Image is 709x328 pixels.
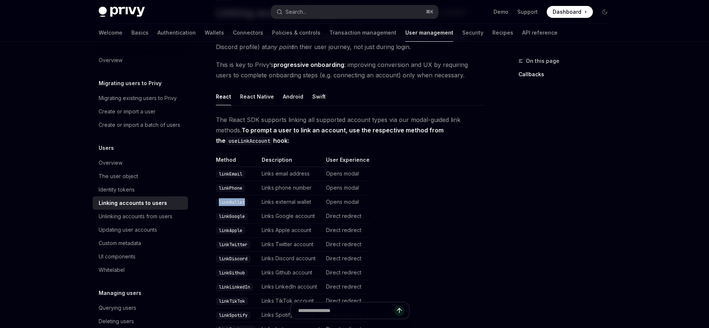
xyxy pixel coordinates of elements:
[93,315,188,328] a: Deleting users
[93,250,188,263] a: UI components
[216,269,248,277] code: linkGithub
[99,79,162,88] h5: Migrating users to Privy
[494,8,508,16] a: Demo
[93,170,188,183] a: The user object
[216,156,259,167] th: Method
[259,209,323,224] td: Links Google account
[323,238,370,252] td: Direct redirect
[323,280,370,294] td: Direct redirect
[216,115,484,146] span: The React SDK supports linking all supported account types via our modal-guided link methods.
[285,7,306,16] div: Search...
[99,225,157,234] div: Updating user accounts
[323,209,370,224] td: Direct redirect
[283,88,303,105] button: Android
[216,227,245,234] code: linkApple
[99,7,145,17] img: dark logo
[259,195,323,209] td: Links external wallet
[553,8,581,16] span: Dashboard
[93,237,188,250] a: Custom metadata
[99,172,138,181] div: The user object
[99,317,134,326] div: Deleting users
[240,88,274,105] button: React Native
[93,301,188,315] a: Querying users
[259,294,323,308] td: Links TikTok account
[312,88,326,105] button: Swift
[205,24,224,42] a: Wallets
[492,24,513,42] a: Recipes
[274,61,344,68] strong: progressive onboarding
[99,289,141,298] h5: Managing users
[99,56,122,65] div: Overview
[426,9,434,15] span: ⌘ K
[259,252,323,266] td: Links Discord account
[323,181,370,195] td: Opens modal
[216,199,248,206] code: linkWallet
[329,24,396,42] a: Transaction management
[259,238,323,252] td: Links Twitter account
[323,266,370,280] td: Direct redirect
[157,24,196,42] a: Authentication
[216,170,245,178] code: linkEmail
[93,223,188,237] a: Updating user accounts
[93,156,188,170] a: Overview
[547,6,593,18] a: Dashboard
[405,24,453,42] a: User management
[323,294,370,308] td: Direct redirect
[323,167,370,181] td: Opens modal
[131,24,148,42] a: Basics
[259,224,323,238] td: Links Apple account
[99,185,135,194] div: Identity tokens
[216,298,248,305] code: linkTikTok
[216,184,245,192] code: linkPhone
[259,167,323,181] td: Links email address
[99,144,114,152] h5: Users
[216,213,248,220] code: linkGoogle
[259,156,323,167] th: Description
[216,60,484,80] span: This is key to Privy’s : improving conversion and UX by requiring users to complete onboarding st...
[522,24,558,42] a: API reference
[518,68,617,80] a: Callbacks
[93,118,188,132] a: Create or import a batch of users
[462,24,483,42] a: Security
[323,156,370,167] th: User Experience
[272,24,320,42] a: Policies & controls
[394,305,405,316] button: Send message
[323,195,370,209] td: Opens modal
[216,31,484,52] span: Developers can use Privy to prompt users to link additional accounts (such as a wallet or Discord...
[267,43,293,51] em: any point
[259,181,323,195] td: Links phone number
[93,105,188,118] a: Create or import a user
[99,239,141,248] div: Custom metadata
[259,266,323,280] td: Links Github account
[93,183,188,196] a: Identity tokens
[216,283,253,291] code: linkLinkedIn
[93,210,188,223] a: Unlinking accounts from users
[93,263,188,277] a: Whitelabel
[99,94,177,103] div: Migrating existing users to Privy
[99,107,156,116] div: Create or import a user
[216,255,250,263] code: linkDiscord
[216,241,250,248] code: linkTwitter
[526,57,559,65] span: On this page
[323,252,370,266] td: Direct redirect
[99,303,136,312] div: Querying users
[226,137,273,145] code: useLinkAccount
[216,88,231,105] button: React
[93,196,188,210] a: Linking accounts to users
[323,224,370,238] td: Direct redirect
[99,266,125,274] div: Whitelabel
[99,158,122,167] div: Overview
[271,5,438,19] button: Search...⌘K
[99,252,135,261] div: UI components
[99,212,172,221] div: Unlinking accounts from users
[517,8,538,16] a: Support
[216,126,444,144] strong: To prompt a user to link an account, use the respective method from the hook:
[233,24,263,42] a: Connectors
[93,91,188,105] a: Migrating existing users to Privy
[599,6,611,18] button: Toggle dark mode
[99,199,167,208] div: Linking accounts to users
[259,280,323,294] td: Links LinkedIn account
[93,54,188,67] a: Overview
[99,120,180,129] div: Create or import a batch of users
[99,24,122,42] a: Welcome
